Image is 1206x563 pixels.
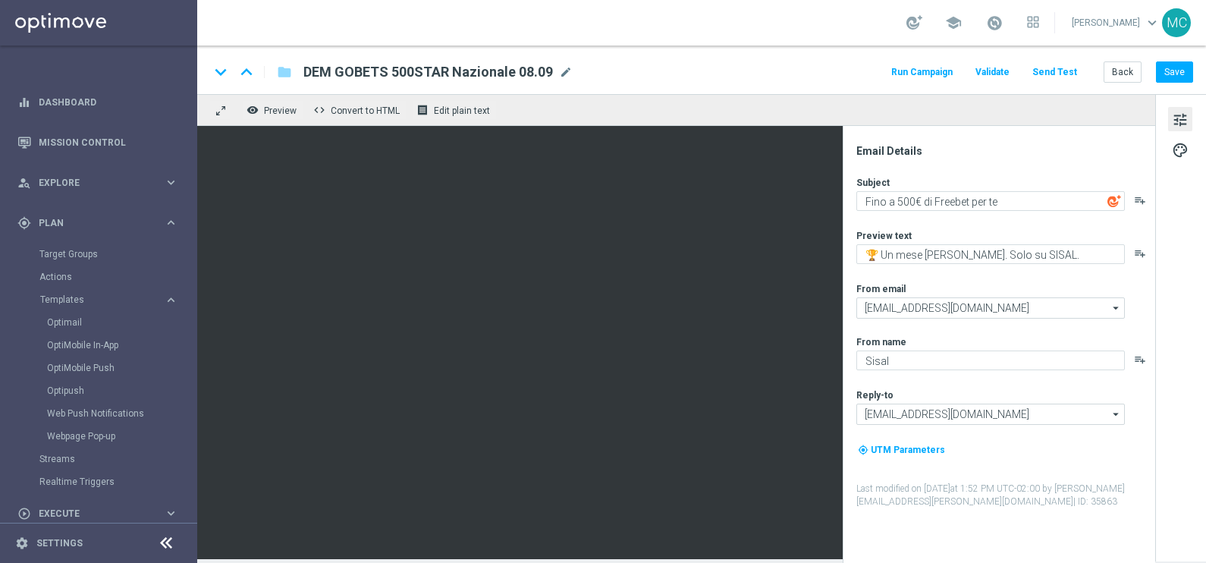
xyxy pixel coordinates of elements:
[39,248,158,260] a: Target Groups
[17,216,164,230] div: Plan
[47,425,196,448] div: Webpage Pop-up
[39,271,158,283] a: Actions
[856,404,1125,425] input: Select
[39,288,196,448] div: Templates
[17,176,31,190] i: person_search
[1073,496,1117,507] span: | ID: 35863
[47,316,158,329] a: Optimail
[47,362,158,374] a: OptiMobile Push
[264,105,297,116] span: Preview
[1172,140,1189,160] span: palette
[1162,8,1191,37] div: MC
[309,100,407,120] button: code Convert to HTML
[47,379,196,402] div: Optipush
[39,476,158,488] a: Realtime Triggers
[39,243,196,266] div: Target Groups
[39,453,158,465] a: Streams
[1168,137,1192,162] button: palette
[39,266,196,288] div: Actions
[856,230,912,242] label: Preview text
[275,60,294,84] button: folder
[856,336,906,348] label: From name
[434,105,490,116] span: Edit plain text
[17,508,179,520] button: play_circle_outline Execute keyboard_arrow_right
[17,137,179,149] button: Mission Control
[413,100,497,120] button: receipt Edit plain text
[17,96,179,109] button: equalizer Dashboard
[164,175,178,190] i: keyboard_arrow_right
[1134,247,1146,259] button: playlist_add
[17,82,178,122] div: Dashboard
[856,177,890,189] label: Subject
[856,442,947,458] button: my_location UTM Parameters
[871,445,945,455] span: UTM Parameters
[47,385,158,397] a: Optipush
[1109,298,1124,318] i: arrow_drop_down
[47,334,196,357] div: OptiMobile In-App
[416,104,429,116] i: receipt
[1168,107,1192,131] button: tune
[277,63,292,81] i: folder
[47,357,196,379] div: OptiMobile Push
[1109,404,1124,424] i: arrow_drop_down
[39,178,164,187] span: Explore
[235,61,258,83] i: keyboard_arrow_up
[17,217,179,229] button: gps_fixed Plan keyboard_arrow_right
[856,144,1154,158] div: Email Details
[975,67,1010,77] span: Validate
[247,104,259,116] i: remove_red_eye
[39,448,196,470] div: Streams
[17,96,31,109] i: equalizer
[39,122,178,162] a: Mission Control
[39,219,164,228] span: Plan
[1107,194,1121,208] img: optiGenie.svg
[164,293,178,307] i: keyboard_arrow_right
[1070,11,1162,34] a: [PERSON_NAME]keyboard_arrow_down
[889,62,955,83] button: Run Campaign
[39,470,196,493] div: Realtime Triggers
[17,122,178,162] div: Mission Control
[856,297,1125,319] input: Select
[47,402,196,425] div: Web Push Notifications
[243,100,303,120] button: remove_red_eye Preview
[36,539,83,548] a: Settings
[164,506,178,521] i: keyboard_arrow_right
[313,104,325,116] span: code
[856,389,894,401] label: Reply-to
[1030,62,1079,83] button: Send Test
[17,216,31,230] i: gps_fixed
[17,507,31,521] i: play_circle_outline
[47,311,196,334] div: Optimail
[1104,61,1142,83] button: Back
[1172,110,1189,130] span: tune
[39,82,178,122] a: Dashboard
[40,295,149,304] span: Templates
[1134,194,1146,206] button: playlist_add
[303,63,553,81] span: DEM GOBETS 500STAR Nazionale 08.09
[47,430,158,442] a: Webpage Pop-up
[17,177,179,189] button: person_search Explore keyboard_arrow_right
[858,445,868,455] i: my_location
[1144,14,1160,31] span: keyboard_arrow_down
[39,509,164,518] span: Execute
[40,295,164,304] div: Templates
[559,65,573,79] span: mode_edit
[856,283,906,295] label: From email
[1134,354,1146,366] button: playlist_add
[47,407,158,420] a: Web Push Notifications
[945,14,962,31] span: school
[17,507,164,521] div: Execute
[47,339,158,351] a: OptiMobile In-App
[39,294,179,306] button: Templates keyboard_arrow_right
[17,176,164,190] div: Explore
[973,62,1012,83] button: Validate
[164,215,178,230] i: keyboard_arrow_right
